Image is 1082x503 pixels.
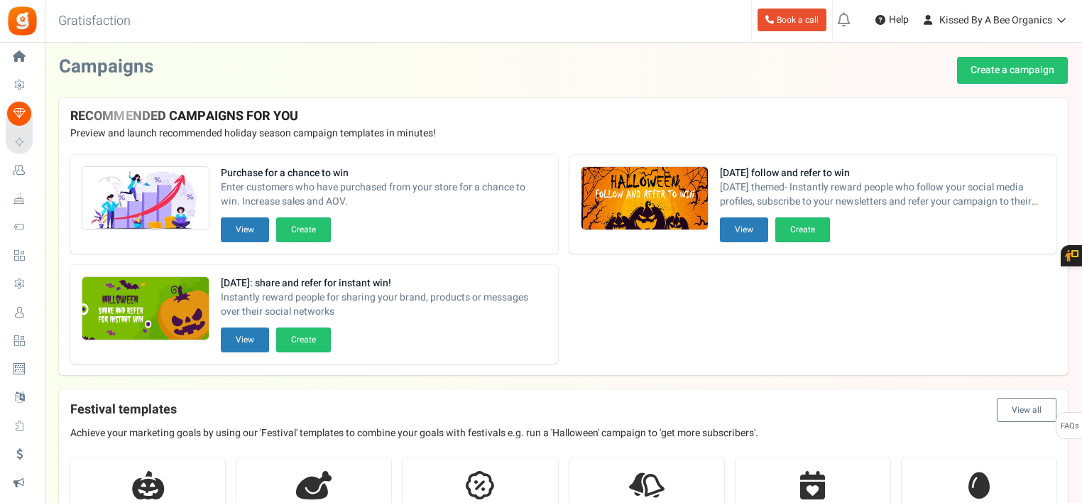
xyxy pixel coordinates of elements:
[276,217,331,242] button: Create
[70,109,1056,124] h4: RECOMMENDED CAMPAIGNS FOR YOU
[221,217,269,242] button: View
[775,217,830,242] button: Create
[221,291,547,319] span: Instantly reward people for sharing your brand, products or messages over their social networks
[276,328,331,352] button: Create
[720,217,768,242] button: View
[720,180,1046,209] span: [DATE] themed- Instantly reward people who follow your social media profiles, subscribe to your n...
[1060,413,1079,440] span: FAQs
[221,180,547,209] span: Enter customers who have purchased from your store for a chance to win. Increase sales and AOV.
[221,166,547,180] strong: Purchase for a chance to win
[70,426,1056,440] p: Achieve your marketing goals by using our 'Festival' templates to combine your goals with festiva...
[43,7,146,36] h3: Gratisfaction
[957,57,1068,84] a: Create a campaign
[758,9,826,31] a: Book a call
[70,126,1056,141] p: Preview and launch recommended holiday season campaign templates in minutes!
[720,166,1046,180] strong: [DATE] follow and refer to win
[82,277,209,341] img: Recommended Campaigns
[221,276,547,291] strong: [DATE]: share and refer for instant win!
[6,5,38,37] img: Gratisfaction
[997,398,1056,422] button: View all
[70,398,1056,422] h4: Festival templates
[581,167,708,231] img: Recommended Campaigns
[939,13,1052,28] span: Kissed By A Bee Organics
[221,328,269,352] button: View
[59,57,153,77] h2: Campaigns
[82,167,209,231] img: Recommended Campaigns
[870,9,914,31] a: Help
[885,13,909,27] span: Help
